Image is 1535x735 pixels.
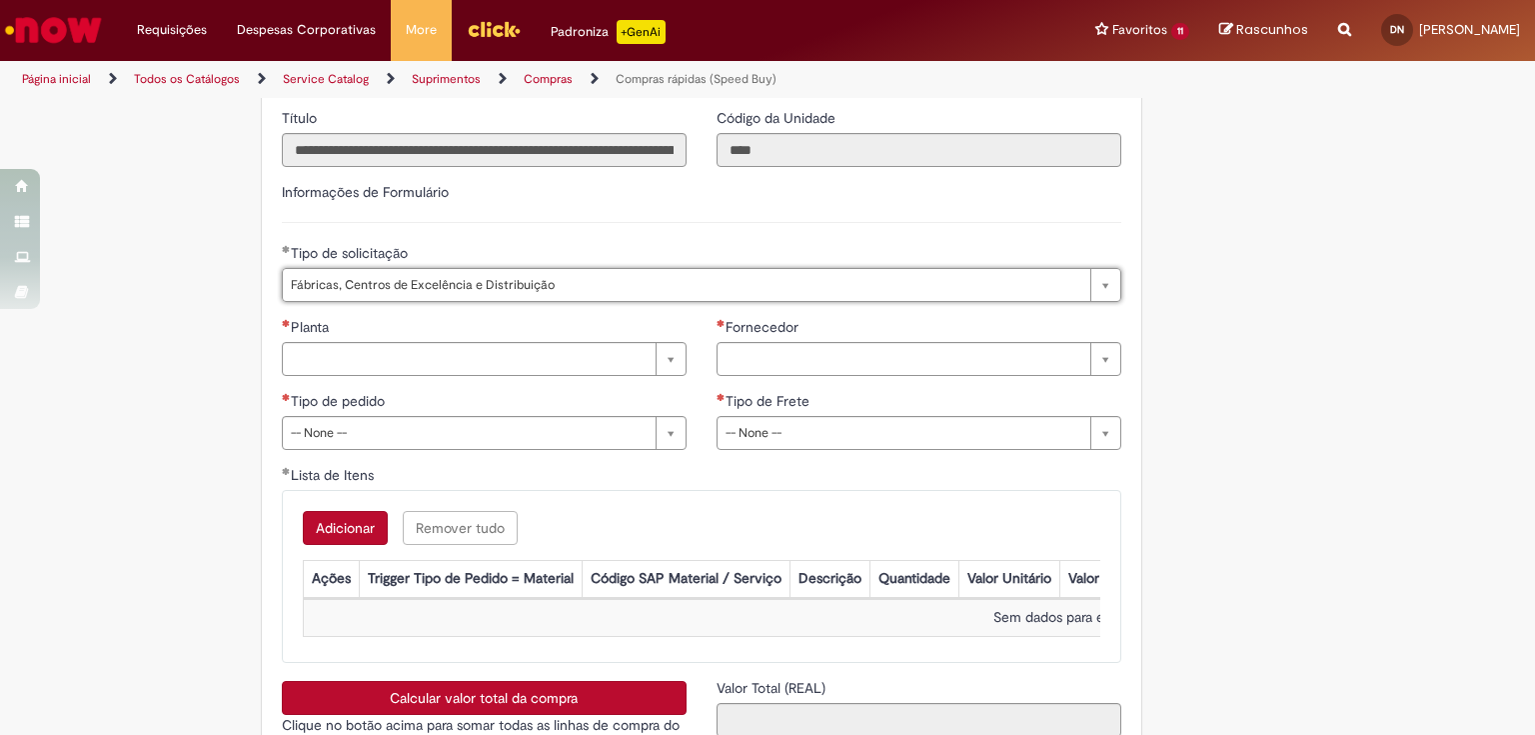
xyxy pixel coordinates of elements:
span: More [406,20,437,40]
a: Service Catalog [283,71,369,87]
th: Descrição [789,561,869,598]
span: Necessários [282,319,291,327]
a: Todos os Catálogos [134,71,240,87]
button: Calcular valor total da compra [282,681,687,715]
th: Valor Total Moeda [1059,561,1187,598]
ul: Trilhas de página [15,61,1008,98]
span: Tipo de Frete [726,392,813,410]
span: Fábricas, Centros de Excelência e Distribuição [291,269,1080,301]
input: Código da Unidade [717,133,1121,167]
span: Planta [291,318,333,336]
span: Lista de Itens [291,466,378,484]
span: Somente leitura - Valor Total (REAL) [717,679,829,697]
div: Padroniza [551,20,666,44]
span: Obrigatório Preenchido [282,467,291,475]
label: Somente leitura - Código da Unidade [717,108,839,128]
img: ServiceNow [2,10,105,50]
label: Somente leitura - Valor Total (REAL) [717,678,829,698]
label: Somente leitura - Título [282,108,321,128]
a: Compras rápidas (Speed Buy) [616,71,776,87]
span: Fornecedor [726,318,802,336]
th: Ações [303,561,359,598]
span: Necessários [717,319,726,327]
span: -- None -- [726,417,1080,449]
span: Despesas Corporativas [237,20,376,40]
span: 11 [1171,23,1189,40]
img: click_logo_yellow_360x200.png [467,14,521,44]
span: Favoritos [1112,20,1167,40]
span: -- None -- [291,417,646,449]
button: Add a row for Lista de Itens [303,511,388,545]
th: Valor Unitário [958,561,1059,598]
a: Compras [524,71,573,87]
a: Limpar campo Planta [282,342,687,376]
a: Limpar campo Fornecedor [717,342,1121,376]
span: Rascunhos [1236,20,1308,39]
span: Somente leitura - Código da Unidade [717,109,839,127]
p: +GenAi [617,20,666,44]
span: DN [1390,23,1404,36]
th: Código SAP Material / Serviço [582,561,789,598]
span: Requisições [137,20,207,40]
span: Necessários [282,393,291,401]
span: Tipo de solicitação [291,244,412,262]
span: Tipo de pedido [291,392,389,410]
th: Trigger Tipo de Pedido = Material [359,561,582,598]
th: Quantidade [869,561,958,598]
a: Rascunhos [1219,21,1308,40]
span: Necessários [717,393,726,401]
label: Informações de Formulário [282,183,449,201]
a: Suprimentos [412,71,481,87]
span: [PERSON_NAME] [1419,21,1520,38]
a: Página inicial [22,71,91,87]
span: Somente leitura - Título [282,109,321,127]
input: Título [282,133,687,167]
span: Obrigatório Preenchido [282,245,291,253]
